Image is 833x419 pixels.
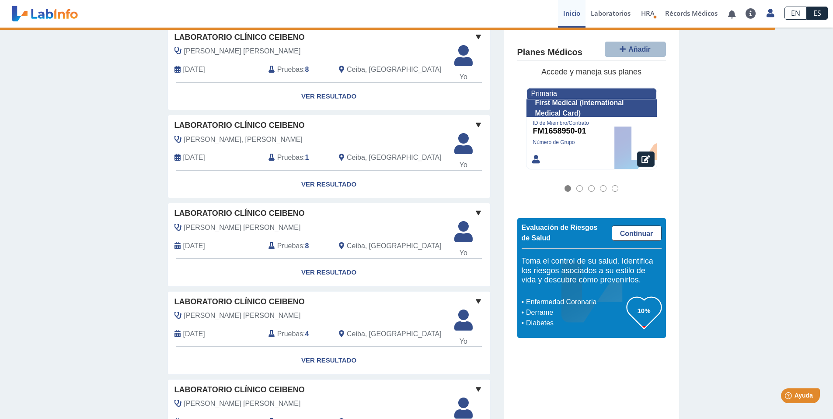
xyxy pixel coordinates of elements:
a: EN [784,7,807,20]
span: Laboratorio Clínico Ceibeno [174,120,305,131]
h5: Toma el control de su salud. Identifica los riesgos asociados a su estilo de vida y descubre cómo... [522,257,662,285]
span: Ceiba, PR [347,64,442,75]
span: Yo [449,160,478,170]
a: Continuar [612,225,662,241]
span: Ceiba, PR [347,152,442,163]
div: : [262,64,332,76]
span: Ceiba, PR [347,241,442,251]
span: Yo [449,336,478,347]
span: Pruebas [277,64,303,75]
span: Primaria [531,90,557,97]
span: Yo [449,248,478,258]
span: Añadir [628,46,651,53]
span: Cordero Polanco, Enerolisa [184,398,301,409]
span: Accede y maneja sus planes [541,68,641,77]
span: Pruebas [277,241,303,251]
h4: Planes Médicos [517,48,582,58]
span: 2025-03-29 [183,64,205,75]
b: 1 [305,154,309,161]
span: Ceiba, PR [347,329,442,339]
div: : [262,240,332,252]
span: Continuar [620,230,653,237]
a: ES [807,7,828,20]
li: Derrame [524,307,627,318]
span: 2024-08-30 [183,241,205,251]
li: Diabetes [524,318,627,328]
span: Laboratorio Clínico Ceibeno [174,296,305,308]
div: : [262,152,332,164]
li: Enfermedad Coronaria [524,297,627,307]
span: HRA [641,9,655,18]
a: Ver Resultado [168,347,490,374]
span: Cordero Polanco, Enerolisa [184,222,301,233]
span: Cordero Polanco, Enerolisa [184,46,301,56]
a: Ver Resultado [168,83,490,110]
iframe: Help widget launcher [755,385,823,409]
b: 8 [305,242,309,250]
span: Laboratorio Clínico Ceibeno [174,384,305,396]
span: Pruebas [277,152,303,163]
span: 2024-03-09 [183,329,205,339]
a: Ver Resultado [168,259,490,286]
div: : [262,328,332,340]
span: Laboratorio Clínico Ceibeno [174,208,305,219]
span: Lozada Serrano, Jose [184,134,303,145]
button: Añadir [605,42,666,57]
span: Evaluación de Riesgos de Salud [522,224,598,242]
span: Laboratorio Clínico Ceibeno [174,32,305,43]
b: 8 [305,66,309,73]
b: 4 [305,330,309,338]
h3: 10% [627,305,662,316]
span: Yo [449,72,478,82]
a: Ver Resultado [168,171,490,198]
span: Pruebas [277,329,303,339]
span: Cordero Polanco, Enerolisa [184,310,301,321]
span: 2024-12-13 [183,152,205,163]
